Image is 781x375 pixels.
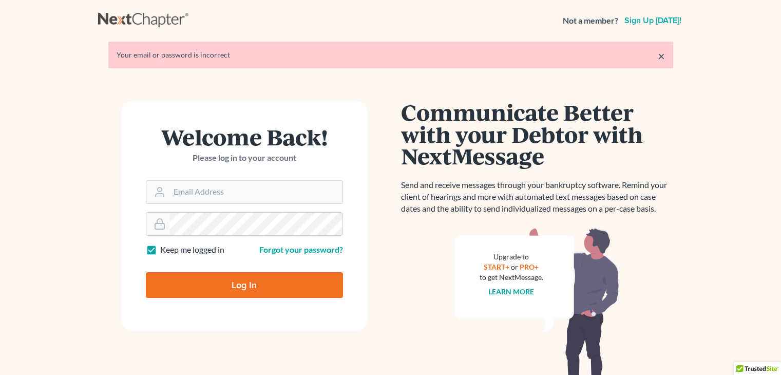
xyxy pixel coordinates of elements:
input: Email Address [169,181,342,203]
a: × [658,50,665,62]
div: Upgrade to [480,252,543,262]
a: START+ [484,262,509,271]
label: Keep me logged in [160,244,224,256]
div: to get NextMessage. [480,272,543,283]
h1: Welcome Back! [146,126,343,148]
p: Send and receive messages through your bankruptcy software. Remind your client of hearings and mo... [401,179,673,215]
p: Please log in to your account [146,152,343,164]
h1: Communicate Better with your Debtor with NextMessage [401,101,673,167]
div: Your email or password is incorrect [117,50,665,60]
input: Log In [146,272,343,298]
a: Sign up [DATE]! [622,16,683,25]
a: Learn more [488,287,534,296]
strong: Not a member? [563,15,618,27]
a: PRO+ [520,262,539,271]
a: Forgot your password? [259,245,343,254]
span: or [511,262,518,271]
